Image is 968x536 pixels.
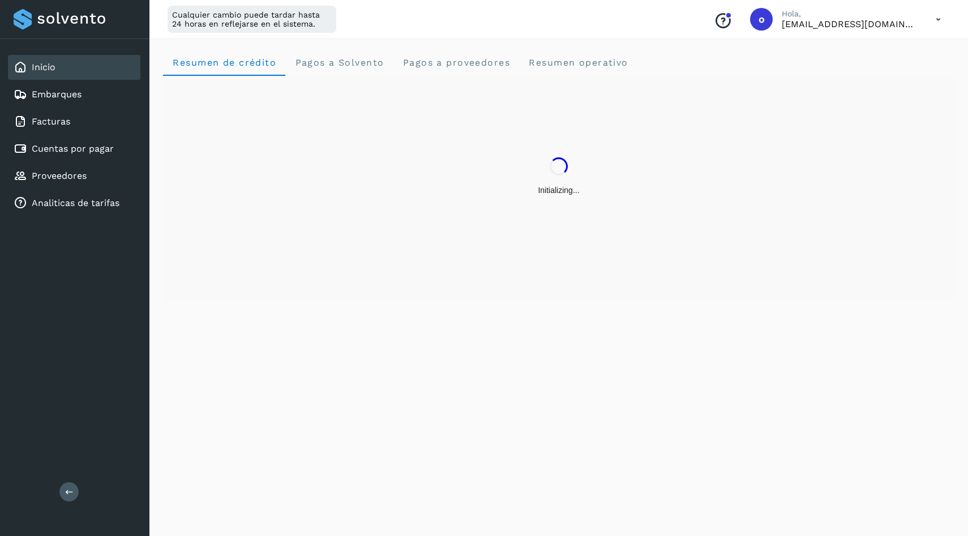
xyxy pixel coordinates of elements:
[32,116,70,127] a: Facturas
[8,191,140,216] div: Analiticas de tarifas
[8,55,140,80] div: Inicio
[8,82,140,107] div: Embarques
[782,9,918,19] p: Hola,
[782,19,918,29] p: oscar@solvento.mx
[32,170,87,181] a: Proveedores
[32,62,55,72] a: Inicio
[8,164,140,188] div: Proveedores
[172,57,276,68] span: Resumen de crédito
[294,57,384,68] span: Pagos a Solvento
[8,136,140,161] div: Cuentas por pagar
[528,57,628,68] span: Resumen operativo
[402,57,510,68] span: Pagos a proveedores
[8,109,140,134] div: Facturas
[32,143,114,154] a: Cuentas por pagar
[168,6,336,33] div: Cualquier cambio puede tardar hasta 24 horas en reflejarse en el sistema.
[32,198,119,208] a: Analiticas de tarifas
[32,89,82,100] a: Embarques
